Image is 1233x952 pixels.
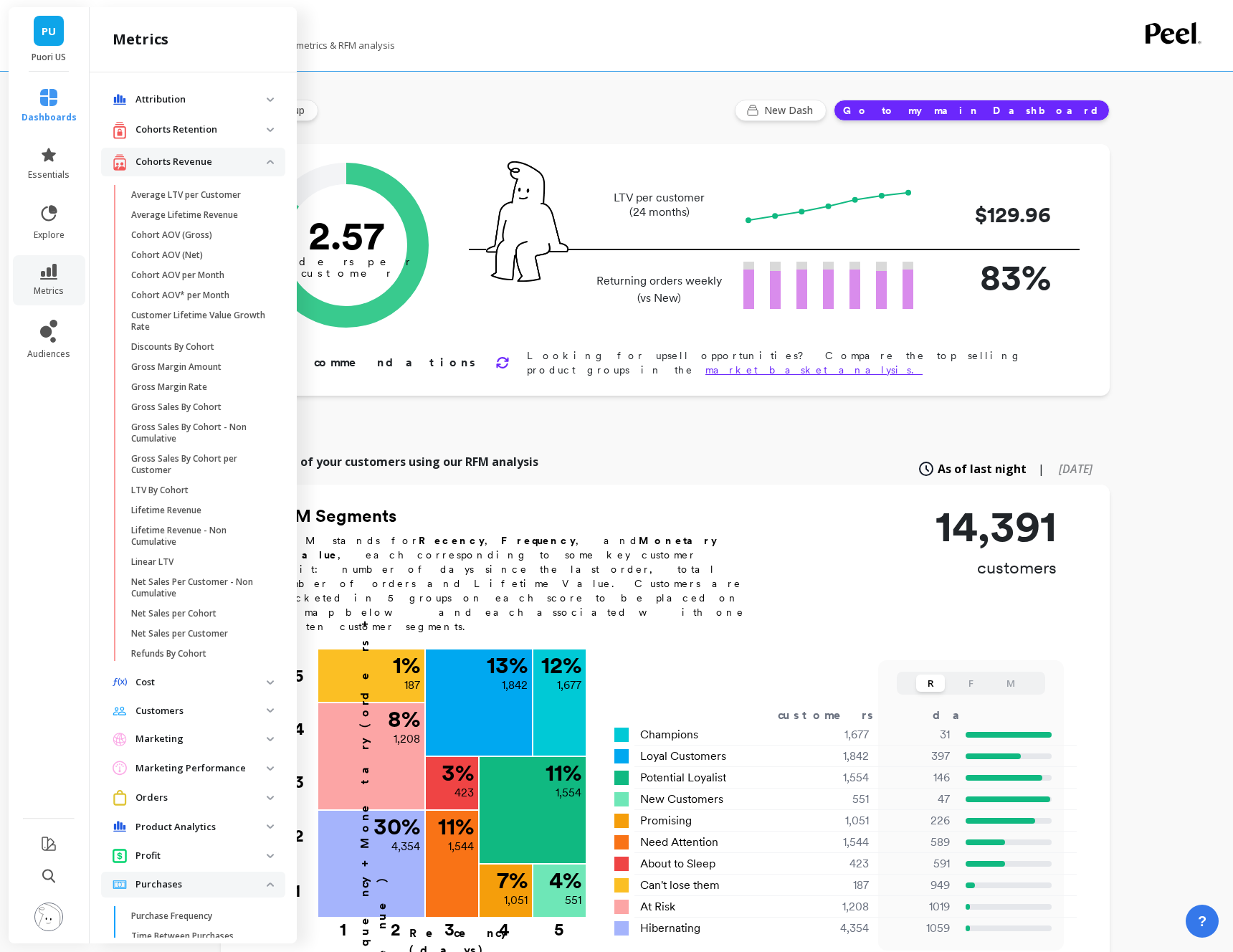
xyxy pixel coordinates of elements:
[556,784,581,801] p: 1,554
[784,748,887,765] div: 1,842
[887,898,950,915] p: 1019
[28,169,70,181] span: essentials
[640,920,700,937] span: Hibernating
[42,23,56,39] span: PU
[131,648,206,660] p: Refunds By Cohort
[557,677,581,694] p: 1,677
[501,535,576,546] b: Frequency
[784,834,887,851] div: 1,544
[784,877,887,894] div: 187
[640,898,675,915] span: At Risk
[131,361,222,373] p: Gross Margin Amount
[135,675,267,690] p: Cost
[135,791,267,805] p: Orders
[887,834,950,851] p: 589
[448,838,474,855] p: 1,544
[887,855,950,872] p: 591
[281,255,411,268] tspan: orders per
[1038,460,1044,477] span: |
[640,748,726,765] span: Loyal Customers
[22,112,77,123] span: dashboards
[887,920,950,937] p: 1059
[27,348,70,360] span: audiences
[131,249,203,261] p: Cohort AOV (Net)
[131,576,268,599] p: Net Sales Per Customer - Non Cumulative
[131,525,268,548] p: Lifetime Revenue - Non Cumulative
[131,401,222,413] p: Gross Sales By Cohort
[270,354,478,371] p: Recommendations
[393,654,420,677] p: 1 %
[267,708,274,713] img: down caret icon
[267,882,274,887] img: down caret icon
[784,791,887,808] div: 551
[34,903,63,931] img: profile picture
[135,877,267,892] p: Purchases
[640,877,720,894] span: Can't lose them
[113,677,127,687] img: navigation item icon
[131,422,268,444] p: Gross Sales By Cohort - Non Cumulative
[527,348,1064,377] p: Looking for upsell opportunities? Compare the top selling product groups in the
[373,815,420,838] p: 30 %
[834,100,1110,121] button: Go to my main Dashboard
[34,285,64,297] span: metrics
[113,153,127,171] img: navigation item icon
[274,505,761,528] h2: RFM Segments
[274,533,761,634] p: RFM stands for , , and , each corresponding to some key customer trait: number of days since the ...
[131,189,241,201] p: Average LTV per Customer
[131,209,238,221] p: Average Lifetime Revenue
[1198,911,1206,931] span: ?
[131,910,212,922] p: Purchase Frequency
[308,211,384,259] text: 2.57
[422,918,477,933] div: 3
[131,341,214,353] p: Discounts By Cohort
[131,229,212,241] p: Cohort AOV (Gross)
[135,155,267,169] p: Cohorts Revenue
[294,756,317,809] div: 3
[546,761,581,784] p: 11 %
[442,761,474,784] p: 3 %
[916,675,945,692] button: R
[936,556,1057,579] p: customers
[267,160,274,164] img: down caret icon
[784,855,887,872] div: 423
[640,812,692,829] span: Promising
[502,677,528,694] p: 1,842
[113,732,127,746] img: navigation item icon
[956,675,985,692] button: F
[238,453,538,470] p: Explore all of your customers using our RFM analysis
[113,848,127,863] img: navigation item icon
[936,250,1051,304] p: 83%
[23,52,75,63] p: Puori US
[394,730,420,748] p: 1,208
[368,918,423,933] div: 2
[131,485,189,496] p: LTV By Cohort
[267,737,274,741] img: down caret icon
[131,310,268,333] p: Customer Lifetime Value Growth Rate
[135,761,267,776] p: Marketing Performance
[135,732,267,746] p: Marketing
[887,748,950,765] p: 397
[454,784,474,801] p: 423
[391,838,420,855] p: 4,354
[131,453,268,476] p: Gross Sales By Cohort per Customer
[938,460,1027,477] span: As of last night
[267,824,274,829] img: down caret icon
[887,812,950,829] p: 226
[404,677,420,694] p: 187
[887,877,950,894] p: 949
[887,791,950,808] p: 47
[131,270,224,281] p: Cohort AOV per Month
[778,707,894,724] div: customers
[705,364,923,376] a: market basket analysis.
[388,708,420,730] p: 8 %
[267,796,274,800] img: down caret icon
[504,892,528,909] p: 1,051
[131,930,234,942] p: Time Between Purchases
[267,854,274,858] img: down caret icon
[34,229,65,241] span: explore
[113,29,168,49] h2: metrics
[936,199,1051,231] p: $129.96
[887,726,950,743] p: 31
[113,821,127,832] img: navigation item icon
[113,790,127,805] img: navigation item icon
